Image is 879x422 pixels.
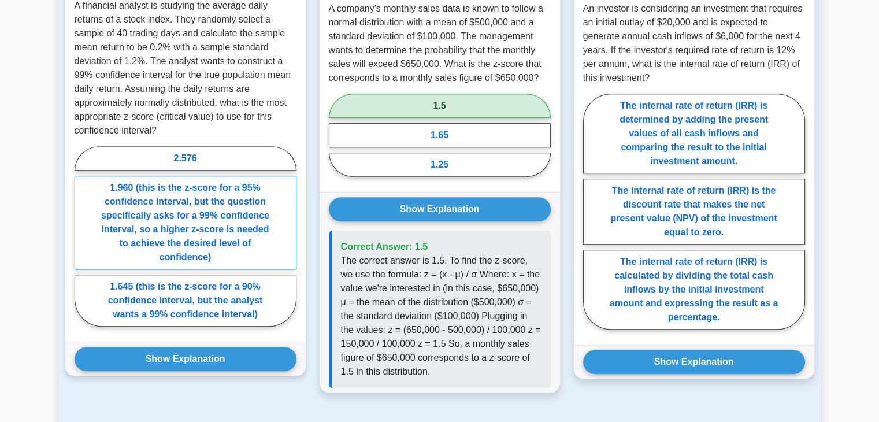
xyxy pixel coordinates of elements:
button: Show Explanation [583,350,805,374]
label: 1.960 (this is the z-score for a 95% confidence interval, but the question specifically asks for ... [75,176,296,269]
label: 1.65 [329,123,551,147]
span: Correct Answer: 1.5 [341,242,428,251]
label: 1.5 [329,94,551,118]
p: An investor is considering an investment that requires an initial outlay of $20,000 and is expect... [583,2,805,85]
button: Show Explanation [75,347,296,371]
p: The correct answer is 1.5. To find the z-score, we use the formula: z = (x - μ) / σ Where: x = th... [341,254,542,379]
label: The internal rate of return (IRR) is calculated by dividing the total cash inflows by the initial... [583,250,805,330]
button: Show Explanation [329,197,551,221]
p: A company's monthly sales data is known to follow a normal distribution with a mean of $500,000 a... [329,2,551,85]
label: The internal rate of return (IRR) is determined by adding the present values of all cash inflows ... [583,94,805,173]
label: The internal rate of return (IRR) is the discount rate that makes the net present value (NPV) of ... [583,179,805,245]
label: 1.645 (this is the z-score for a 90% confidence interval, but the analyst wants a 99% confidence ... [75,275,296,327]
label: 1.25 [329,153,551,177]
label: 2.576 [75,146,296,171]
